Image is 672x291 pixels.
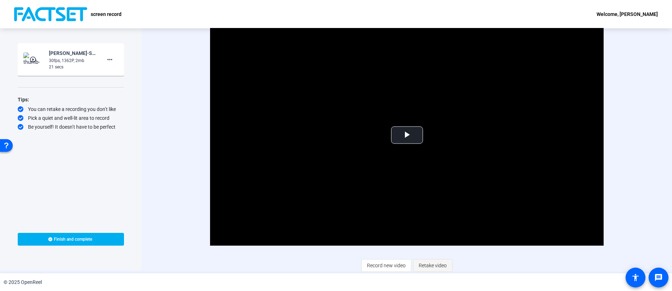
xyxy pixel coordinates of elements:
[23,52,44,67] img: thumb-nail
[361,259,411,272] button: Record new video
[210,24,604,246] div: Video Player
[597,10,658,18] div: Welcome, [PERSON_NAME]
[18,95,124,104] div: Tips:
[29,56,38,63] mat-icon: play_circle_outline
[91,10,122,18] p: screen record
[413,259,452,272] button: Retake video
[654,273,663,282] mat-icon: message
[4,279,42,286] div: © 2025 OpenReel
[49,49,96,57] div: [PERSON_NAME]-Screenrecord-screen record-1756299790639-screen
[106,55,114,64] mat-icon: more_horiz
[18,114,124,122] div: Pick a quiet and well-lit area to record
[419,259,447,272] span: Retake video
[49,57,96,64] div: 30fps, 1362P, 2mb
[391,126,423,144] button: Play Video
[18,106,124,113] div: You can retake a recording you don’t like
[18,233,124,246] button: Finish and complete
[14,7,87,21] img: OpenReel logo
[367,259,406,272] span: Record new video
[49,64,96,70] div: 21 secs
[631,273,640,282] mat-icon: accessibility
[54,236,92,242] span: Finish and complete
[18,123,124,130] div: Be yourself! It doesn’t have to be perfect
